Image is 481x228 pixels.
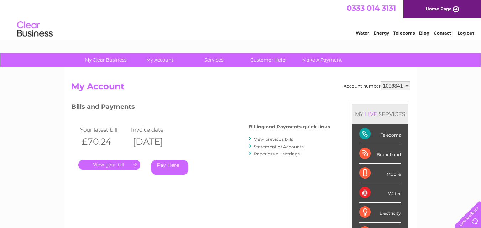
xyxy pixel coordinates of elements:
a: View previous bills [254,137,293,142]
div: Water [359,183,401,203]
div: Telecoms [359,124,401,144]
a: Blog [419,30,429,36]
a: Telecoms [393,30,415,36]
div: Electricity [359,203,401,222]
div: LIVE [364,111,378,117]
div: Broadband [359,144,401,164]
a: Services [184,53,243,67]
a: . [78,160,140,170]
th: £70.24 [78,134,130,149]
td: Invoice date [129,125,181,134]
img: logo.png [17,18,53,40]
a: Make A Payment [293,53,351,67]
a: Water [356,30,369,36]
a: Customer Help [239,53,297,67]
div: Clear Business is a trading name of Verastar Limited (registered in [GEOGRAPHIC_DATA] No. 3667643... [73,4,409,35]
h3: Bills and Payments [71,102,330,114]
a: 0333 014 3131 [347,4,396,12]
a: Log out [458,30,474,36]
a: My Clear Business [76,53,135,67]
a: Statement of Accounts [254,144,304,149]
a: Contact [434,30,451,36]
div: Mobile [359,164,401,183]
a: Pay Here [151,160,188,175]
div: Account number [344,81,410,90]
a: Paperless bill settings [254,151,300,157]
h2: My Account [71,81,410,95]
a: Energy [373,30,389,36]
td: Your latest bill [78,125,130,134]
th: [DATE] [129,134,181,149]
div: MY SERVICES [352,104,408,124]
a: My Account [130,53,189,67]
h4: Billing and Payments quick links [249,124,330,129]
